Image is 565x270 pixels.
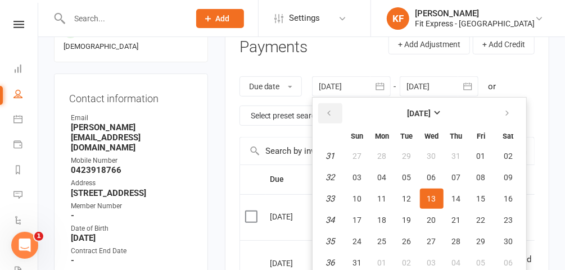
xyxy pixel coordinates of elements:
[353,173,362,182] span: 03
[11,232,38,259] iframe: Intercom live chat
[504,237,513,246] span: 30
[239,39,308,56] h3: Payments
[13,83,39,108] a: People
[326,194,335,204] em: 33
[13,108,39,133] a: Calendar
[477,237,486,246] span: 29
[265,165,344,194] th: Due
[469,146,493,166] button: 01
[445,210,468,230] button: 21
[370,146,394,166] button: 28
[427,258,436,267] span: 03
[415,19,535,29] div: Fit Express - [GEOGRAPHIC_DATA]
[326,258,335,268] em: 36
[326,215,335,225] em: 34
[452,152,461,161] span: 31
[450,132,463,140] small: Thursday
[71,233,193,243] strong: [DATE]
[71,178,193,189] div: Address
[403,194,412,203] span: 12
[71,113,193,123] div: Email
[395,231,419,251] button: 26
[445,189,468,209] button: 14
[494,167,523,187] button: 09
[71,210,193,221] strong: -
[240,138,452,164] input: Search by invoice number
[289,6,320,31] span: Settings
[477,216,486,225] span: 22
[469,167,493,187] button: 08
[216,14,230,23] span: Add
[346,146,369,166] button: 27
[477,152,486,161] span: 01
[34,232,43,241] span: 1
[504,152,513,161] span: 02
[504,258,513,267] span: 06
[420,210,444,230] button: 20
[424,132,439,140] small: Wednesday
[494,146,523,166] button: 02
[387,7,409,30] div: KF
[477,258,486,267] span: 05
[239,76,302,97] button: Due date
[69,89,193,104] h3: Contact information
[504,216,513,225] span: 23
[326,172,335,182] em: 32
[427,216,436,225] span: 20
[395,210,419,230] button: 19
[403,152,412,161] span: 29
[494,231,523,251] button: 30
[378,173,387,182] span: 04
[71,165,193,175] strong: 0423918766
[375,132,389,140] small: Monday
[408,109,431,118] strong: [DATE]
[71,201,193,212] div: Member Number
[452,194,461,203] span: 14
[452,173,461,182] span: 07
[326,236,335,246] em: 35
[351,132,364,140] small: Sunday
[64,42,138,51] span: [DEMOGRAPHIC_DATA]
[71,246,193,257] div: Contract End Date
[395,189,419,209] button: 12
[427,173,436,182] span: 06
[13,158,39,184] a: Reports
[346,189,369,209] button: 10
[445,167,468,187] button: 07
[477,132,485,140] small: Friday
[346,210,369,230] button: 17
[503,132,514,140] small: Saturday
[494,189,523,209] button: 16
[494,210,523,230] button: 23
[427,194,436,203] span: 13
[452,237,461,246] span: 28
[378,194,387,203] span: 11
[66,11,182,26] input: Search...
[489,80,496,93] div: or
[403,173,412,182] span: 05
[427,152,436,161] span: 30
[370,167,394,187] button: 04
[473,34,535,54] button: + Add Credit
[469,189,493,209] button: 15
[477,173,486,182] span: 08
[504,173,513,182] span: 09
[445,146,468,166] button: 31
[420,231,444,251] button: 27
[346,231,369,251] button: 24
[378,152,387,161] span: 28
[13,57,39,83] a: Dashboard
[420,146,444,166] button: 30
[353,237,362,246] span: 24
[403,216,412,225] span: 19
[477,194,486,203] span: 15
[270,208,322,225] div: [DATE]
[420,189,444,209] button: 13
[353,194,362,203] span: 10
[370,189,394,209] button: 11
[403,258,412,267] span: 02
[469,231,493,251] button: 29
[378,216,387,225] span: 18
[504,194,513,203] span: 16
[452,216,461,225] span: 21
